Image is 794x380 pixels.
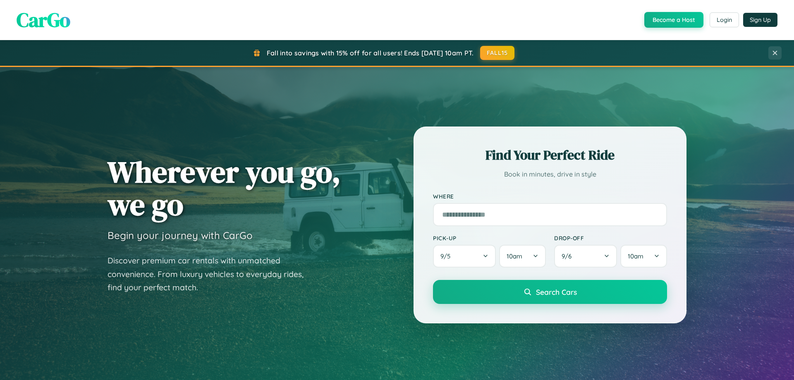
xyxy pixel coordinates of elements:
[433,168,667,180] p: Book in minutes, drive in style
[108,254,314,294] p: Discover premium car rentals with unmatched convenience. From luxury vehicles to everyday rides, ...
[433,234,546,241] label: Pick-up
[628,252,643,260] span: 10am
[433,146,667,164] h2: Find Your Perfect Ride
[440,252,454,260] span: 9 / 5
[554,234,667,241] label: Drop-off
[710,12,739,27] button: Login
[108,155,341,221] h1: Wherever you go, we go
[480,46,515,60] button: FALL15
[499,245,546,268] button: 10am
[17,6,70,33] span: CarGo
[108,229,253,241] h3: Begin your journey with CarGo
[644,12,703,28] button: Become a Host
[554,245,617,268] button: 9/6
[620,245,667,268] button: 10am
[536,287,577,296] span: Search Cars
[433,193,667,200] label: Where
[507,252,522,260] span: 10am
[743,13,777,27] button: Sign Up
[267,49,474,57] span: Fall into savings with 15% off for all users! Ends [DATE] 10am PT.
[433,280,667,304] button: Search Cars
[562,252,576,260] span: 9 / 6
[433,245,496,268] button: 9/5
